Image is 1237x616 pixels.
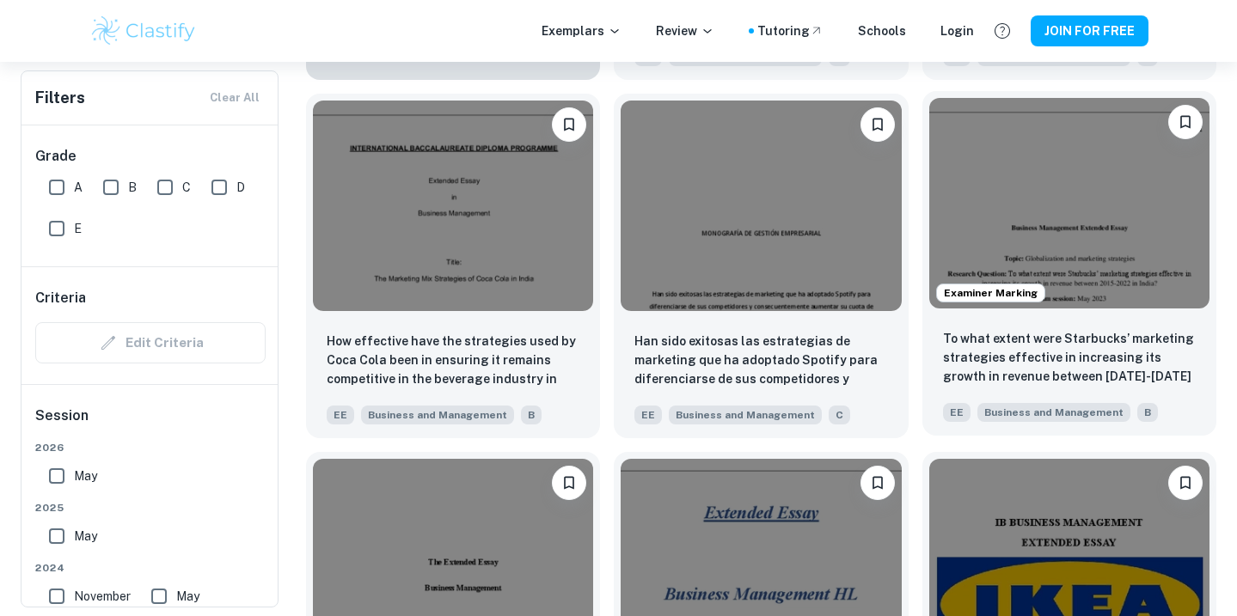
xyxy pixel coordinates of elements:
[929,98,1209,308] img: Business and Management EE example thumbnail: To what extent were Starbucks’ marketing
[614,94,908,438] a: Please log in to bookmark exemplarsHan sido exitosas las estrategias de marketing que ha adoptado...
[313,101,593,311] img: Business and Management EE example thumbnail: How effective have the strategies used b
[922,94,1216,438] a: Examiner MarkingPlease log in to bookmark exemplarsTo what extent were Starbucks’ marketing strat...
[306,94,600,438] a: Please log in to bookmark exemplarsHow effective have the strategies used by Coca Cola been in en...
[74,527,97,546] span: May
[634,332,887,390] p: Han sido exitosas las estrategias de marketing que ha adoptado Spotify para diferenciarse de sus ...
[656,21,714,40] p: Review
[35,288,86,308] h6: Criteria
[1168,105,1203,139] button: Please log in to bookmark exemplars
[74,219,82,238] span: E
[937,285,1044,301] span: Examiner Marking
[943,329,1196,387] p: To what extent were Starbucks’ marketing strategies effective in increasing its growth in revenue...
[1031,15,1148,46] button: JOIN FOR FREE
[327,406,354,424] span: EE
[977,403,1130,422] span: Business and Management
[74,178,83,197] span: A
[35,440,266,455] span: 2026
[35,322,266,363] div: Criteria filters are unavailable when searching by topic
[669,406,822,424] span: Business and Management
[542,21,622,40] p: Exemplars
[327,332,579,390] p: How effective have the strategies used by Coca Cola been in ensuring it remains competitive in th...
[552,466,586,500] button: Please log in to bookmark exemplars
[361,406,514,424] span: Business and Management
[988,16,1017,46] button: Help and Feedback
[860,107,895,142] button: Please log in to bookmark exemplars
[552,107,586,142] button: Please log in to bookmark exemplars
[35,146,266,167] h6: Grade
[521,406,542,424] span: B
[74,587,131,606] span: November
[621,101,901,311] img: Business and Management EE example thumbnail: Han sido exitosas las estrategias de mar
[860,466,895,500] button: Please log in to bookmark exemplars
[858,21,906,40] a: Schools
[634,406,662,424] span: EE
[943,403,971,422] span: EE
[35,560,266,576] span: 2024
[757,21,824,40] a: Tutoring
[236,178,245,197] span: D
[35,86,85,110] h6: Filters
[1168,466,1203,500] button: Please log in to bookmark exemplars
[176,587,199,606] span: May
[1137,403,1158,422] span: B
[128,178,137,197] span: B
[89,14,199,48] img: Clastify logo
[182,178,191,197] span: C
[829,406,850,424] span: C
[35,406,266,440] h6: Session
[35,500,266,515] span: 2025
[74,467,97,485] span: May
[940,21,974,40] a: Login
